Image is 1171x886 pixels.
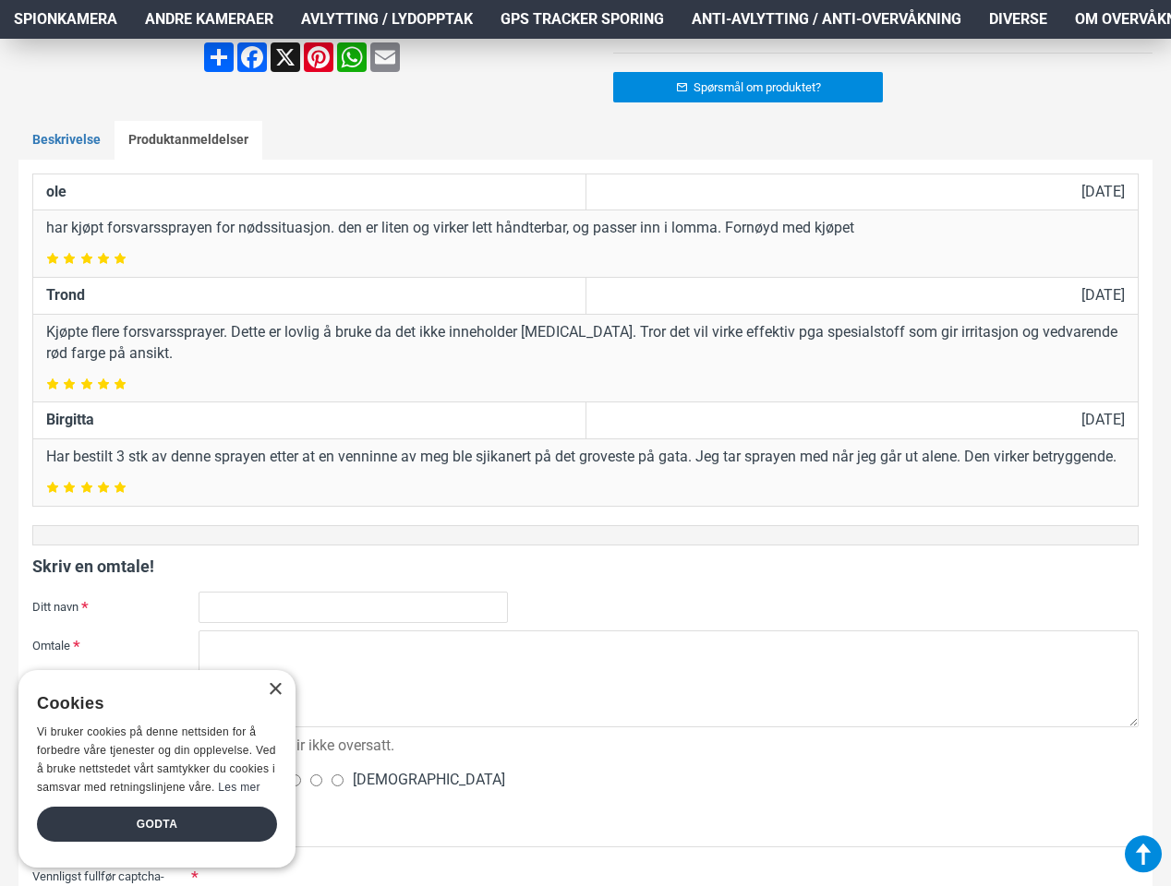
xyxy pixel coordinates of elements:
div: Close [268,683,282,697]
a: Email [368,42,402,72]
span: Anti-avlytting / Anti-overvåkning [692,8,961,30]
span: [DEMOGRAPHIC_DATA] [353,769,505,791]
strong: ole [46,183,66,200]
div: HTML blir ikke oversatt. [199,732,394,757]
div: Cookies [37,684,265,724]
span: Diverse [989,8,1047,30]
p: har kjøpt forsvarssprayen for nødssituasjon. den er liten og virker lett håndterbar, og passer in... [46,218,1125,239]
a: Facebook [235,42,269,72]
strong: Trond [46,286,85,304]
td: [DATE] [585,402,1138,439]
a: X [269,42,302,72]
td: [DATE] [585,174,1138,211]
legend: Captcha [32,804,1139,847]
p: Har bestilt 3 stk av denne sprayen etter at en venninne av meg ble sjikanert på det groveste på g... [46,447,1125,468]
a: Spørsmål om produktet? [613,72,883,102]
strong: Birgitta [46,411,94,428]
a: Pinterest [302,42,335,72]
div: Godta [37,807,277,842]
span: Andre kameraer [145,8,273,30]
p: Kjøpte flere forsvarssprayer. Dette er lovlig å bruke da det ikke inneholder [MEDICAL_DATA]. Tror... [46,322,1125,365]
td: [DATE] [585,278,1138,315]
h4: Skriv en omtale! [32,555,1139,578]
label: Omtale [32,630,199,660]
span: Avlytting / Lydopptak [301,8,473,30]
a: WhatsApp [335,42,368,72]
a: Les mer, opens a new window [218,781,260,794]
a: Produktanmeldelser [115,121,262,160]
span: GPS Tracker Sporing [501,8,664,30]
span: Vi bruker cookies på denne nettsiden for å forbedre våre tjenester og din opplevelse. Ved å bruke... [37,725,276,793]
a: Beskrivelse [18,121,115,160]
span: Spionkamera [14,8,117,30]
a: Share [202,42,235,72]
label: Ditt navn [32,592,199,621]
